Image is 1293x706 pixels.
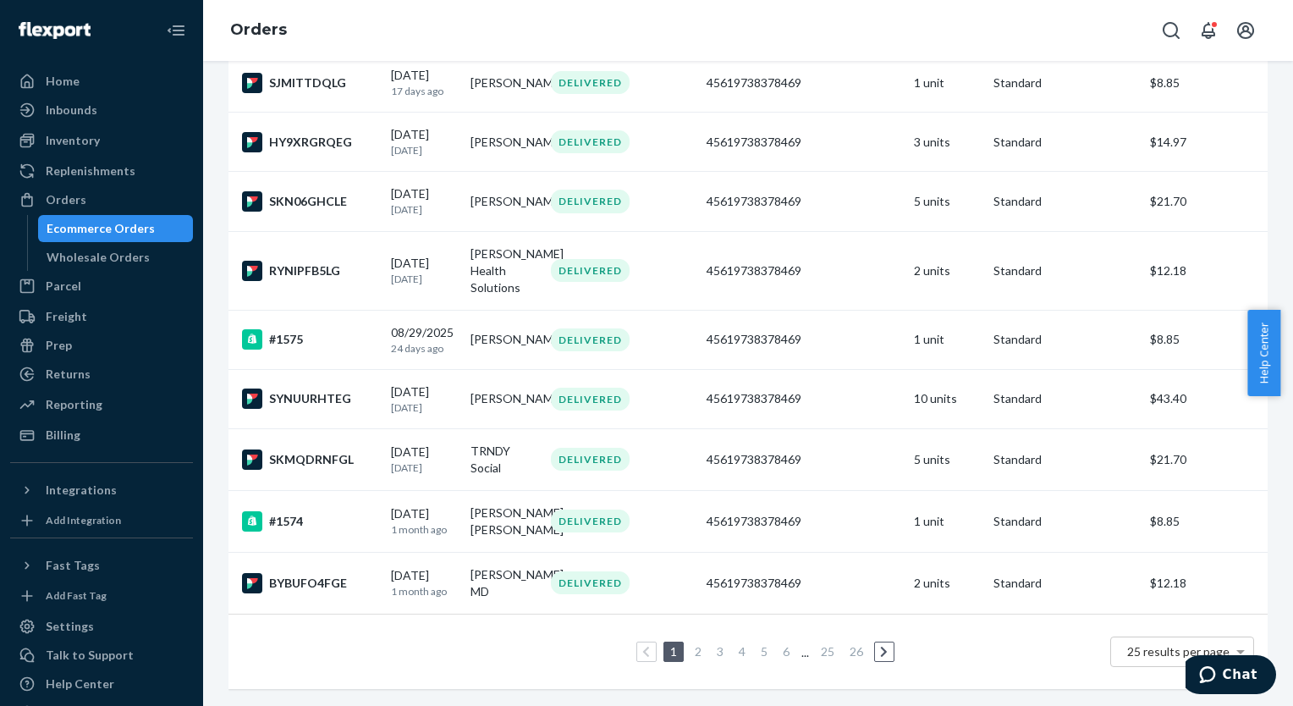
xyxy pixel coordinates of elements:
[691,644,705,659] a: Page 2
[242,132,377,152] div: HY9XRGRQEG
[464,490,543,552] td: [PERSON_NAME]-[PERSON_NAME]
[391,383,457,415] div: [DATE]
[38,244,194,271] a: Wholesale Orders
[907,310,987,369] td: 1 unit
[10,477,193,504] button: Integrations
[10,422,193,449] a: Billing
[46,102,97,119] div: Inbounds
[707,262,901,279] div: 45619738378469
[46,427,80,444] div: Billing
[907,231,987,310] td: 2 units
[907,552,987,614] td: 2 units
[907,428,987,490] td: 5 units
[993,451,1136,468] p: Standard
[242,573,377,593] div: BYBUFO4FGE
[10,186,193,213] a: Orders
[391,444,457,475] div: [DATE]
[10,670,193,698] a: Help Center
[551,259,630,282] div: DELIVERED
[10,552,193,579] button: Fast Tags
[10,332,193,359] a: Prep
[713,644,727,659] a: Page 3
[46,191,86,208] div: Orders
[46,278,81,295] div: Parcel
[707,331,901,348] div: 45619738378469
[1229,14,1263,47] button: Open account menu
[551,510,630,532] div: DELIVERED
[993,331,1136,348] p: Standard
[391,522,457,537] p: 1 month ago
[464,53,543,113] td: [PERSON_NAME]
[391,505,457,537] div: [DATE]
[217,6,300,55] ol: breadcrumbs
[817,644,838,659] a: Page 25
[707,390,901,407] div: 45619738378469
[735,644,749,659] a: Page 4
[47,249,150,266] div: Wholesale Orders
[10,157,193,185] a: Replenishments
[1143,172,1268,231] td: $21.70
[10,586,193,606] a: Add Fast Tag
[464,552,543,614] td: [PERSON_NAME] MD
[10,303,193,330] a: Freight
[46,647,134,664] div: Talk to Support
[801,642,810,662] li: ...
[551,571,630,594] div: DELIVERED
[907,172,987,231] td: 5 units
[10,613,193,640] a: Settings
[19,22,91,39] img: Flexport logo
[242,73,377,93] div: SJMITTDQLG
[464,369,543,428] td: [PERSON_NAME]
[47,220,155,237] div: Ecommerce Orders
[391,84,457,98] p: 17 days ago
[46,557,100,574] div: Fast Tags
[707,451,901,468] div: 45619738378469
[907,113,987,172] td: 3 units
[242,450,377,470] div: SKMQDRNFGL
[1143,552,1268,614] td: $12.18
[551,190,630,212] div: DELIVERED
[230,20,287,39] a: Orders
[1127,644,1230,659] span: 25 results per page
[993,390,1136,407] p: Standard
[993,513,1136,530] p: Standard
[10,391,193,418] a: Reporting
[464,310,543,369] td: [PERSON_NAME]
[391,341,457,356] p: 24 days ago
[1247,310,1280,396] button: Help Center
[551,448,630,471] div: DELIVERED
[907,369,987,428] td: 10 units
[242,261,377,281] div: RYNIPFB5LG
[391,324,457,356] div: 08/29/2025
[1143,369,1268,428] td: $43.40
[242,191,377,212] div: SKN06GHCLE
[993,193,1136,210] p: Standard
[10,273,193,300] a: Parcel
[46,618,94,635] div: Settings
[242,329,377,350] div: #1575
[1143,428,1268,490] td: $21.70
[993,575,1136,592] p: Standard
[46,308,87,325] div: Freight
[464,113,543,172] td: [PERSON_NAME]
[707,513,901,530] div: 45619738378469
[10,642,193,669] button: Talk to Support
[391,67,457,98] div: [DATE]
[1143,113,1268,172] td: $14.97
[46,482,117,499] div: Integrations
[391,202,457,217] p: [DATE]
[464,172,543,231] td: [PERSON_NAME]
[46,676,114,692] div: Help Center
[391,461,457,475] p: [DATE]
[907,490,987,552] td: 1 unit
[757,644,771,659] a: Page 5
[551,130,630,153] div: DELIVERED
[159,14,193,47] button: Close Navigation
[391,255,457,286] div: [DATE]
[1143,310,1268,369] td: $8.85
[10,127,193,154] a: Inventory
[551,328,630,351] div: DELIVERED
[10,68,193,95] a: Home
